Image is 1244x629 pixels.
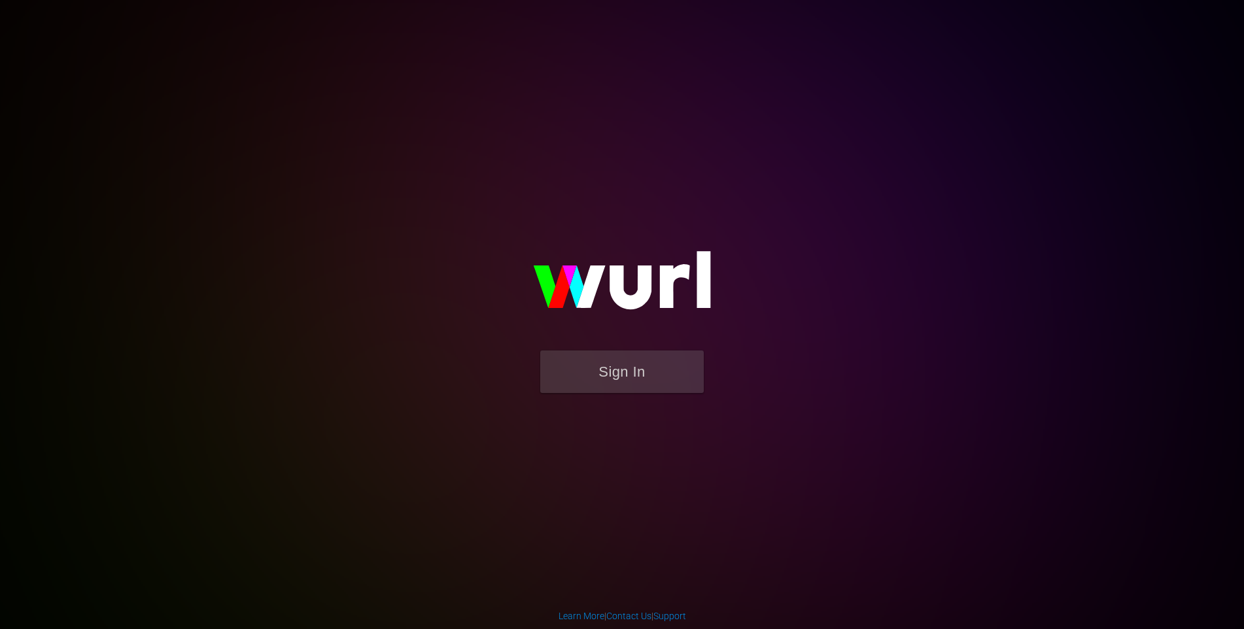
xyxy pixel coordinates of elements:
a: Support [653,611,686,621]
button: Sign In [540,350,704,393]
a: Contact Us [606,611,651,621]
a: Learn More [559,611,604,621]
div: | | [559,609,686,622]
img: wurl-logo-on-black-223613ac3d8ba8fe6dc639794a292ebdb59501304c7dfd60c99c58986ef67473.svg [491,223,753,350]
